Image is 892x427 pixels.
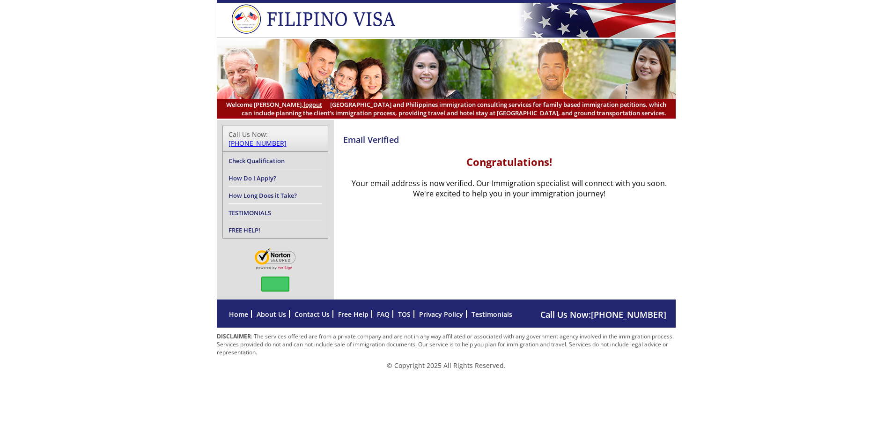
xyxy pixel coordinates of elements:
[398,310,411,319] a: TOS
[303,100,322,109] a: logout
[229,310,248,319] a: Home
[591,309,666,320] a: [PHONE_NUMBER]
[377,310,390,319] a: FAQ
[419,310,463,319] a: Privacy Policy
[343,178,676,188] h2: Your email address is now verified. Our Immigration specialist will connect with you soon.
[472,310,512,319] a: Testimonials
[229,226,260,234] a: FREE HELP!
[229,157,285,165] a: Check Qualification
[217,332,676,356] p: : The services offered are from a private company and are not in any way affiliated or associated...
[229,139,287,148] a: [PHONE_NUMBER]
[226,100,666,117] span: [GEOGRAPHIC_DATA] and Philippines immigration consulting services for family based immigration pe...
[229,191,297,200] a: How Long Does it Take?
[338,310,369,319] a: Free Help
[466,155,552,169] strong: Congratulations!
[226,100,322,109] span: Welcome [PERSON_NAME],
[343,188,676,199] h2: We're excited to help you in your immigration journey!
[229,130,322,148] div: Call Us Now:
[257,310,286,319] a: About Us
[540,309,666,320] span: Call Us Now:
[229,174,276,182] a: How Do I Apply?
[229,209,271,217] a: TESTIMONIALS
[343,134,676,145] h4: Email Verified
[217,361,676,370] p: © Copyright 2025 All Rights Reserved.
[217,332,251,340] strong: DISCLAIMER
[295,310,330,319] a: Contact Us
